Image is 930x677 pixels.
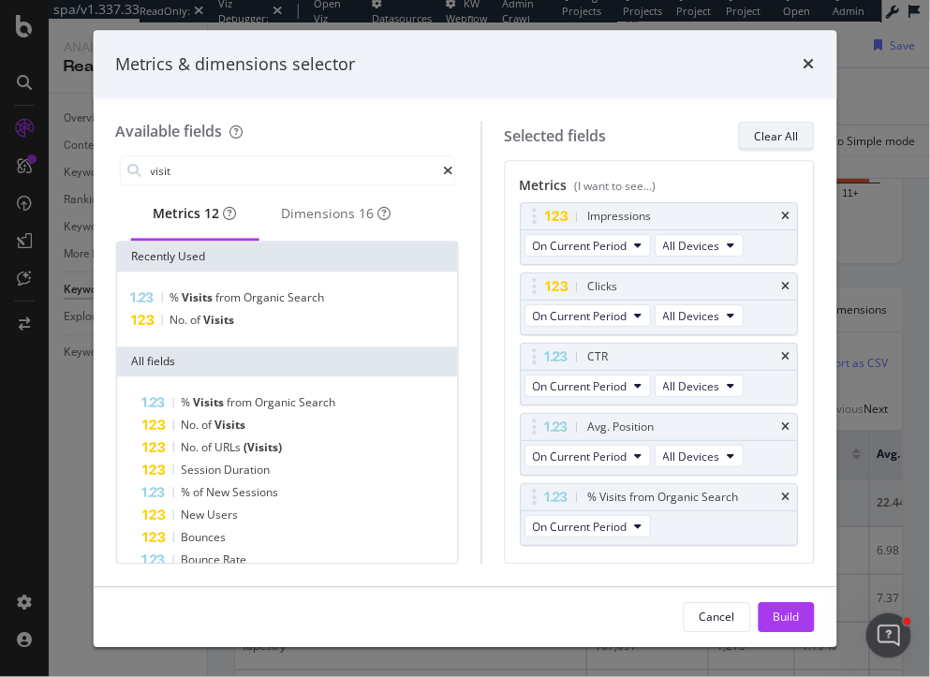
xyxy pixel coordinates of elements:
div: Metrics [520,177,798,203]
iframe: Intercom live chat [866,613,911,658]
span: No. [181,440,201,456]
input: Search by field name [148,157,443,185]
span: Search [288,290,324,306]
div: CTR [588,348,609,367]
button: All Devices [655,235,744,258]
span: No. [181,418,201,434]
span: % [181,395,193,411]
button: All Devices [655,375,744,398]
span: Visits [214,418,245,434]
span: Organic [255,395,299,411]
span: New [206,485,232,501]
button: On Current Period [524,516,651,538]
span: % [181,485,193,501]
div: Available fields [115,122,222,142]
span: Session [181,463,224,478]
button: Clear All [739,122,815,152]
div: Selected fields [504,125,606,147]
span: On Current Period [533,449,627,464]
span: of [190,313,203,329]
span: Search [299,395,335,411]
div: Metrics & dimensions selector [115,52,355,77]
span: Duration [224,463,270,478]
span: Visits [193,395,227,411]
div: times [782,282,790,293]
div: times [782,493,790,504]
div: Build [774,609,800,625]
div: times [782,352,790,363]
span: of [193,485,206,501]
div: % Visits from Organic Search [588,489,739,508]
div: brand label [359,205,374,224]
div: Impressions [588,208,652,227]
span: 12 [204,205,219,223]
span: Users [207,508,238,523]
span: of [201,440,214,456]
span: On Current Period [533,238,627,254]
span: New [181,508,207,523]
span: of [201,418,214,434]
span: All Devices [663,238,720,254]
div: Avg. PositiontimesOn Current PeriodAll Devices [520,414,798,477]
span: Visits [203,313,234,329]
span: Bounces [181,530,226,546]
span: Rate [223,552,246,568]
div: Cancel [700,609,735,625]
div: ImpressionstimesOn Current PeriodAll Devices [520,203,798,266]
div: All fields [116,347,457,377]
div: times [782,212,790,223]
span: Sessions [232,485,278,501]
div: CTRtimesOn Current PeriodAll Devices [520,344,798,406]
span: On Current Period [533,519,627,535]
span: Organic [244,290,288,306]
div: Dimensions [281,205,391,224]
button: On Current Period [524,446,651,468]
div: Clicks [588,278,618,297]
span: URLs [214,440,244,456]
button: All Devices [655,305,744,328]
span: All Devices [663,308,720,324]
span: from [215,290,244,306]
span: from [227,395,255,411]
div: Clear All [755,128,799,144]
span: Bounce [181,552,223,568]
div: times [782,422,790,434]
div: times [804,52,815,77]
button: All Devices [655,446,744,468]
button: On Current Period [524,235,651,258]
span: % [170,290,182,306]
div: ClickstimesOn Current PeriodAll Devices [520,273,798,336]
span: On Current Period [533,378,627,394]
button: On Current Period [524,375,651,398]
div: % Visits from Organic SearchtimesOn Current Period [520,484,798,547]
button: Build [759,602,815,632]
div: brand label [204,205,219,224]
div: Metrics [153,205,236,224]
div: (I want to see...) [575,179,657,195]
span: All Devices [663,449,720,464]
span: All Devices [663,378,720,394]
span: Visits [182,290,215,306]
button: Cancel [684,602,751,632]
span: No. [170,313,190,329]
div: Recently Used [116,243,457,272]
div: Avg. Position [588,419,655,437]
span: 16 [359,205,374,223]
button: On Current Period [524,305,651,328]
span: (Visits) [244,440,282,456]
div: modal [93,30,836,647]
span: On Current Period [533,308,627,324]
